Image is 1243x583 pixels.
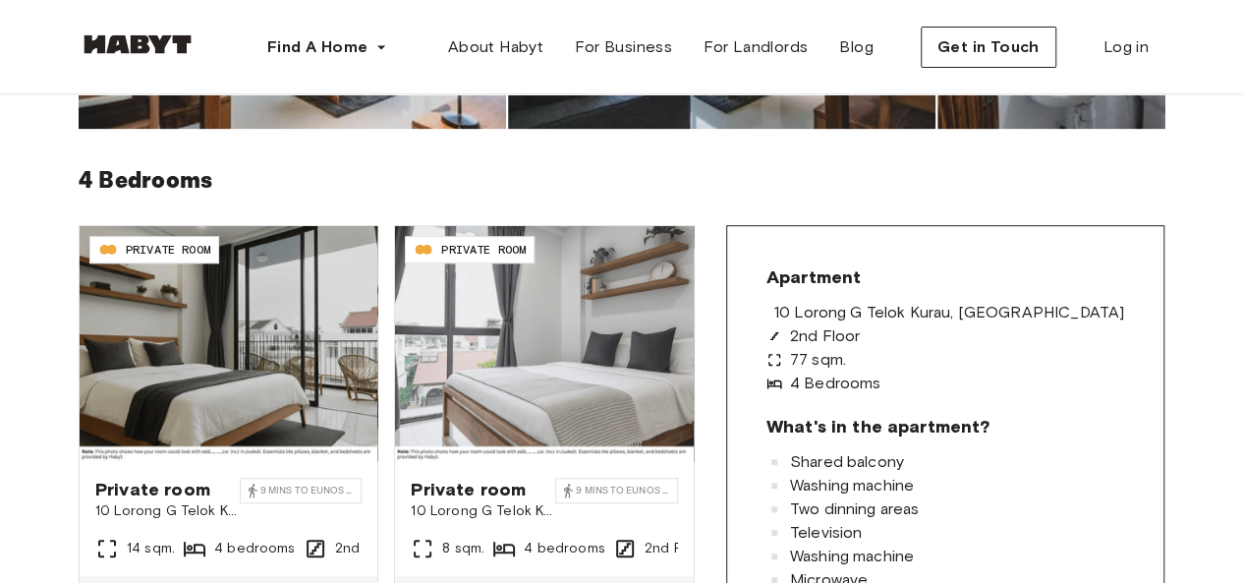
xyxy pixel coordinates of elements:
[774,305,1124,321] span: 10 Lorong G Telok Kurau, [GEOGRAPHIC_DATA]
[335,539,398,558] span: 2nd Floor
[645,539,707,558] span: 2nd Floor
[80,226,377,462] img: Image of the room
[921,27,1056,68] button: Get in Touch
[688,28,823,67] a: For Landlords
[790,352,846,368] span: 77 sqm.
[127,539,175,558] span: 14 sqm.
[448,35,543,59] span: About Habyt
[411,501,555,521] span: 10 Lorong G Telok Kurau
[95,501,240,521] span: 10 Lorong G Telok Kurau
[766,265,861,289] span: Apartment
[766,415,990,438] span: What's in the apartment?
[576,484,669,498] p: 9 mins to Eunos MRT
[395,226,693,462] img: Image of the room
[524,539,605,558] span: 4 bedrooms
[1088,28,1164,67] a: Log in
[79,34,197,54] img: Habyt
[260,484,354,498] p: 9 mins to Eunos MRT
[214,539,296,558] span: 4 bedrooms
[790,328,860,344] span: 2nd Floor
[823,28,889,67] a: Blog
[95,478,240,501] span: Private room
[432,28,559,67] a: About Habyt
[575,35,672,59] span: For Business
[441,241,526,259] span: PRIVATE ROOM
[1103,35,1149,59] span: Log in
[411,478,555,501] span: Private room
[704,35,808,59] span: For Landlords
[790,454,904,470] span: Shared balcony
[790,501,920,517] span: Two dinning areas
[937,35,1040,59] span: Get in Touch
[790,478,914,494] span: Washing machine
[126,241,210,259] span: PRIVATE ROOM
[839,35,874,59] span: Blog
[267,35,367,59] span: Find A Home
[790,376,881,391] span: 4 Bedrooms
[79,160,1164,202] h6: 4 Bedrooms
[790,549,914,564] span: Washing machine
[442,539,484,558] span: 8 sqm.
[790,525,863,541] span: Television
[252,28,403,67] button: Find A Home
[559,28,688,67] a: For Business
